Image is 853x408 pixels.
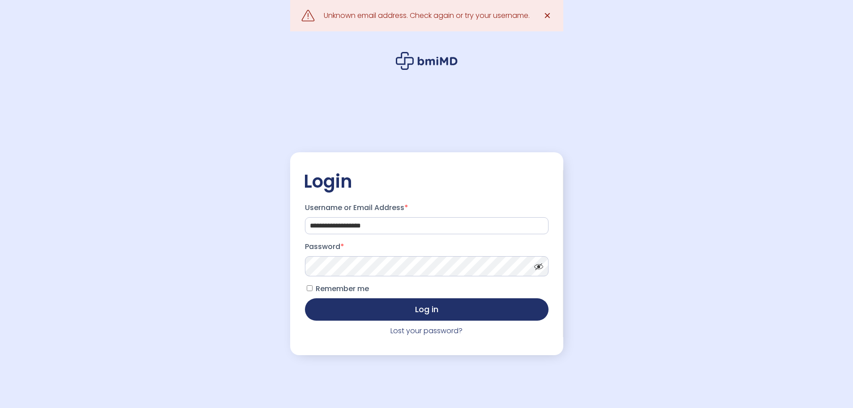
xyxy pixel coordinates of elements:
[305,201,549,215] label: Username or Email Address
[305,298,549,321] button: Log in
[316,283,369,294] span: Remember me
[304,170,550,193] h2: Login
[544,9,551,22] span: ✕
[324,9,530,22] div: Unknown email address. Check again or try your username.
[539,7,557,25] a: ✕
[390,326,463,336] a: Lost your password?
[307,285,313,291] input: Remember me
[305,240,549,254] label: Password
